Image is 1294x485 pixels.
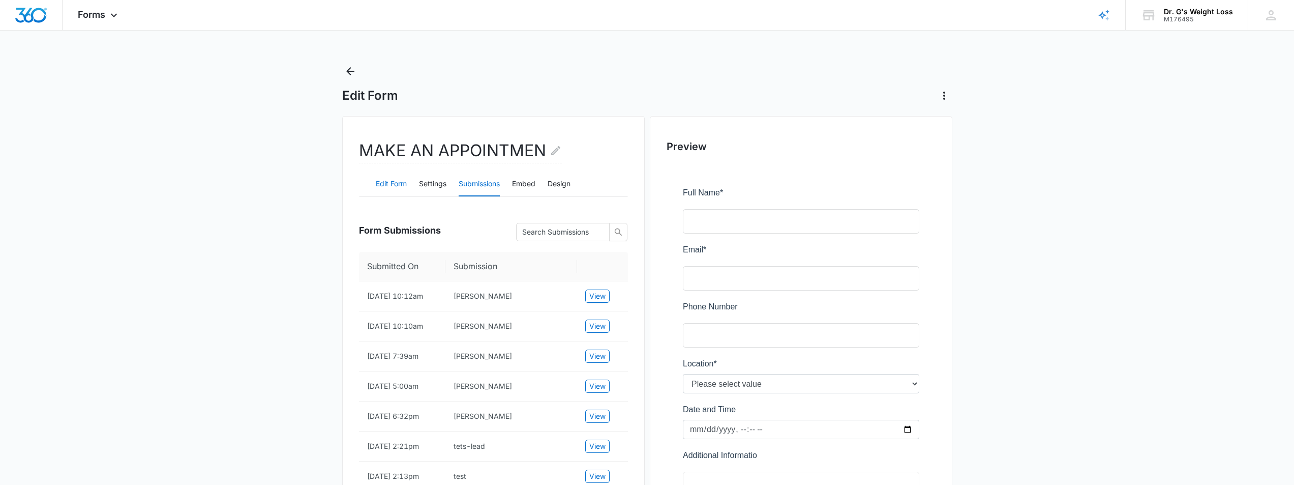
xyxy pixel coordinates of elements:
[585,440,610,453] button: View
[589,441,606,452] span: View
[201,314,331,345] iframe: reCAPTCHA
[359,402,445,432] td: [DATE] 6:32pm
[589,411,606,422] span: View
[550,138,562,163] button: Edit Form Name
[585,320,610,333] button: View
[419,172,446,196] button: Settings
[1164,16,1233,23] div: account id
[78,9,105,20] span: Forms
[585,290,610,303] button: View
[342,63,358,79] button: Back
[589,471,606,482] span: View
[585,350,610,363] button: View
[585,470,610,483] button: View
[589,321,606,332] span: View
[609,223,627,241] button: search
[459,172,500,196] button: Submissions
[522,226,595,238] input: Search Submissions
[589,351,606,362] span: View
[359,252,445,281] th: Submitted On
[589,291,606,302] span: View
[585,410,610,423] button: View
[610,228,627,236] span: search
[359,281,445,311] td: [DATE] 10:12am
[359,311,445,341] td: [DATE] 10:10am
[445,252,577,281] th: Submission
[445,281,577,311] td: Karuri Munene
[445,402,577,432] td: Kathleen Butler
[585,380,610,393] button: View
[7,325,104,333] span: BOOK AN APPOINTMENT
[342,88,398,103] h1: Edit Form
[445,311,577,341] td: Karuri Munene
[1164,8,1233,16] div: account name
[589,381,606,392] span: View
[359,432,445,462] td: [DATE] 2:21pm
[445,372,577,402] td: Juan A. Madruga
[936,88,952,104] button: Actions
[445,432,577,462] td: tets-lead
[359,372,445,402] td: [DATE] 5:00am
[359,223,441,237] span: Form Submissions
[512,172,535,196] button: Embed
[548,172,570,196] button: Design
[367,260,430,273] span: Submitted On
[376,172,407,196] button: Edit Form
[445,341,577,372] td: Martha Benoit
[359,341,445,372] td: [DATE] 7:39am
[359,138,562,163] h2: MAKE AN APPOINTMEN
[667,139,936,154] h2: Preview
